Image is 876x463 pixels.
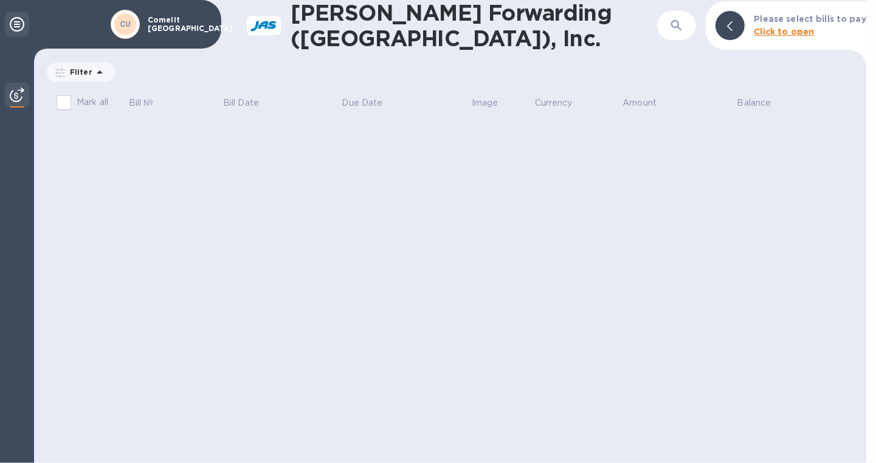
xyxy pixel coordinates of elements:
[223,97,275,109] span: Bill Date
[737,97,771,109] p: Balance
[148,16,209,33] p: Comelit [GEOGRAPHIC_DATA]
[623,97,657,109] p: Amount
[535,97,573,109] p: Currency
[65,67,92,77] p: Filter
[342,97,383,109] p: Due Date
[77,96,108,109] p: Mark all
[342,97,399,109] span: Due Date
[754,14,866,24] b: Please select bills to pay
[129,97,154,109] p: Bill №
[472,97,498,109] p: Image
[129,97,170,109] span: Bill №
[120,19,131,29] b: CU
[623,97,672,109] span: Amount
[223,97,259,109] p: Bill Date
[737,97,787,109] span: Balance
[754,27,815,36] b: Click to open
